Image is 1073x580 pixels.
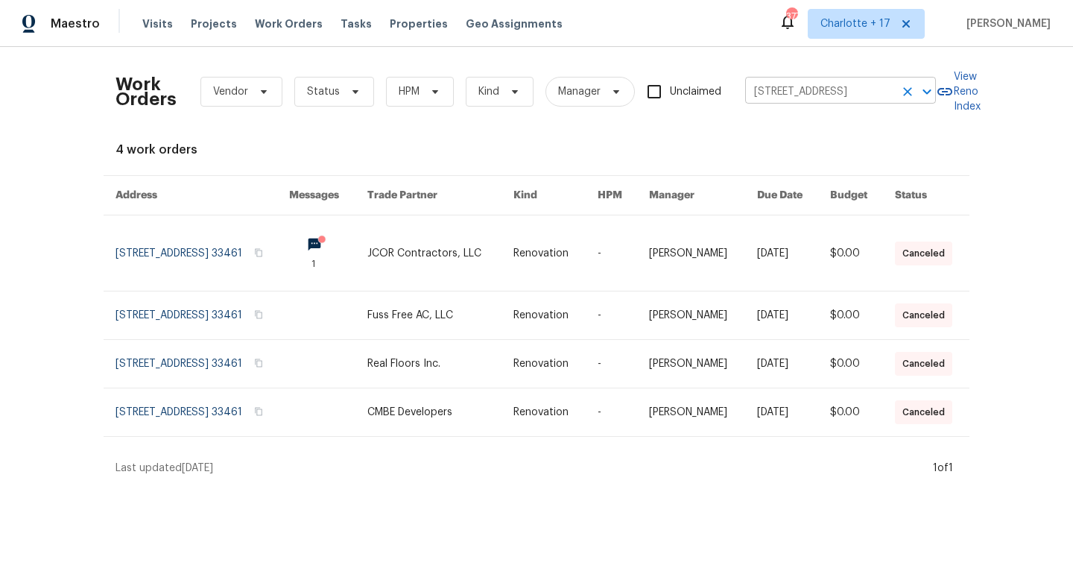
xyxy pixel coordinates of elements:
[115,461,928,476] div: Last updated
[501,215,585,291] td: Renovation
[252,246,265,259] button: Copy Address
[252,405,265,418] button: Copy Address
[191,16,237,31] span: Projects
[307,84,340,99] span: Status
[897,81,918,102] button: Clear
[586,176,637,215] th: HPM
[960,16,1051,31] span: [PERSON_NAME]
[182,463,213,473] span: [DATE]
[558,84,601,99] span: Manager
[252,356,265,370] button: Copy Address
[255,16,323,31] span: Work Orders
[917,81,937,102] button: Open
[883,176,969,215] th: Status
[786,9,797,24] div: 377
[355,215,501,291] td: JCOR Contractors, LLC
[115,77,177,107] h2: Work Orders
[355,176,501,215] th: Trade Partner
[142,16,173,31] span: Visits
[936,69,981,114] a: View Reno Index
[637,291,745,340] td: [PERSON_NAME]
[745,81,894,104] input: Enter in an address
[637,388,745,437] td: [PERSON_NAME]
[670,84,721,100] span: Unclaimed
[355,291,501,340] td: Fuss Free AC, LLC
[213,84,248,99] span: Vendor
[51,16,100,31] span: Maestro
[745,176,819,215] th: Due Date
[586,340,637,388] td: -
[478,84,499,99] span: Kind
[252,308,265,321] button: Copy Address
[586,291,637,340] td: -
[466,16,563,31] span: Geo Assignments
[637,215,745,291] td: [PERSON_NAME]
[355,388,501,437] td: CMBE Developers
[277,176,355,215] th: Messages
[637,340,745,388] td: [PERSON_NAME]
[637,176,745,215] th: Manager
[501,388,585,437] td: Renovation
[818,176,883,215] th: Budget
[104,176,277,215] th: Address
[820,16,890,31] span: Charlotte + 17
[399,84,420,99] span: HPM
[390,16,448,31] span: Properties
[933,461,953,476] div: 1 of 1
[341,19,372,29] span: Tasks
[501,291,585,340] td: Renovation
[586,388,637,437] td: -
[501,176,585,215] th: Kind
[115,142,958,157] div: 4 work orders
[586,215,637,291] td: -
[501,340,585,388] td: Renovation
[355,340,501,388] td: Real Floors Inc.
